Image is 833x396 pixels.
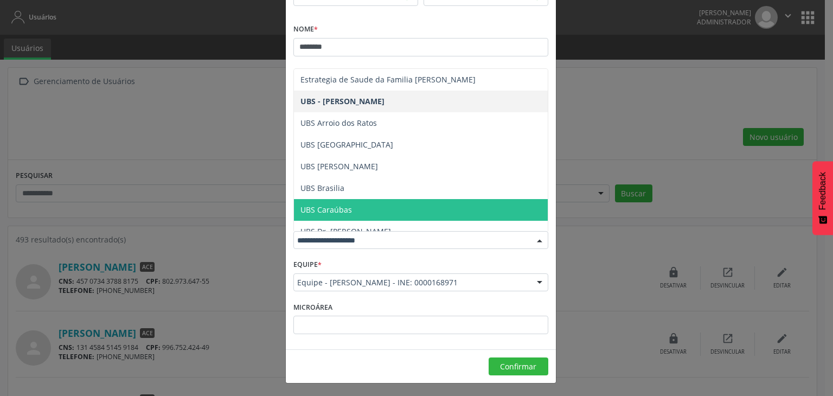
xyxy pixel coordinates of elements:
[500,361,536,372] span: Confirmar
[293,21,318,38] label: Nome
[818,172,828,210] span: Feedback
[812,161,833,235] button: Feedback - Mostrar pesquisa
[300,161,378,171] span: UBS [PERSON_NAME]
[300,118,377,128] span: UBS Arroio dos Ratos
[300,205,352,215] span: UBS Caraúbas
[300,226,391,237] span: UBS Dr. [PERSON_NAME]
[300,183,344,193] span: UBS Brasilia
[293,299,332,316] label: Microárea
[300,139,393,150] span: UBS [GEOGRAPHIC_DATA]
[489,357,548,376] button: Confirmar
[293,257,322,273] label: Equipe
[297,277,526,288] span: Equipe - [PERSON_NAME] - INE: 0000168971
[300,96,385,106] span: UBS - [PERSON_NAME]
[300,74,476,85] span: Estrategia de Saude da Familia [PERSON_NAME]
